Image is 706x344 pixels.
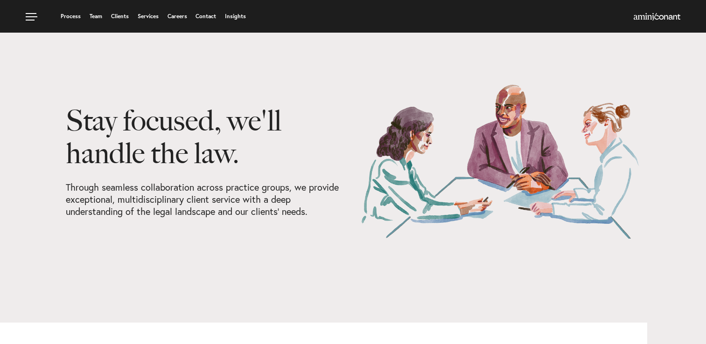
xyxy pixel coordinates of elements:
[90,14,102,19] a: Team
[138,14,159,19] a: Services
[168,14,187,19] a: Careers
[360,84,640,239] img: Our Services
[61,14,81,19] a: Process
[66,104,346,181] h1: Stay focused, we'll handle the law.
[225,14,246,19] a: Insights
[196,14,216,19] a: Contact
[111,14,129,19] a: Clients
[634,14,680,21] a: Home
[634,13,680,21] img: Amini & Conant
[66,181,346,218] p: Through seamless collaboration across practice groups, we provide exceptional, multidisciplinary ...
